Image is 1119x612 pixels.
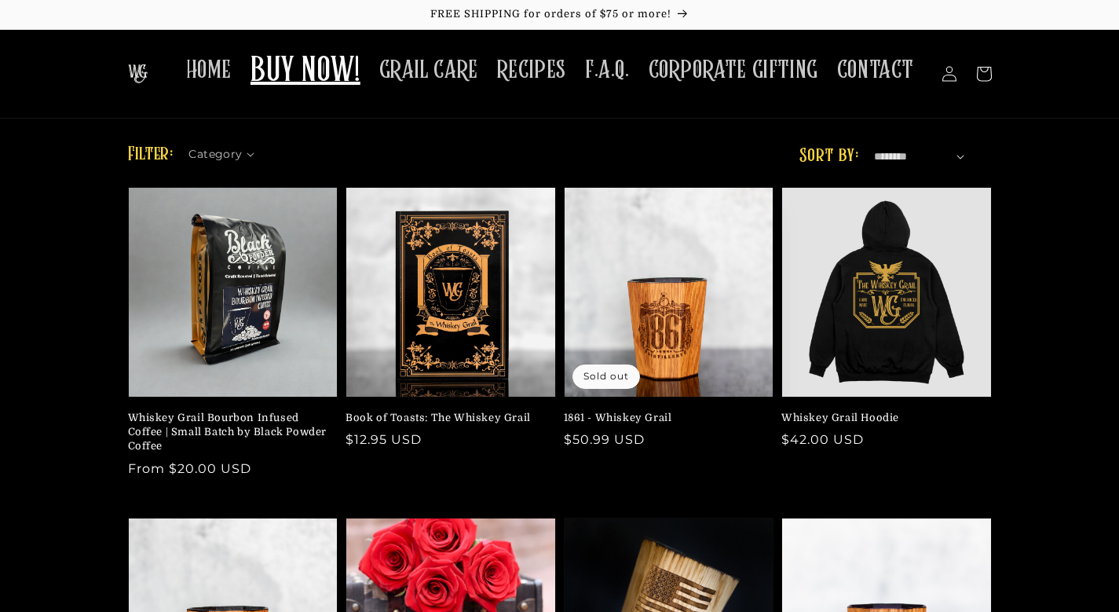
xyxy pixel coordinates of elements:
[177,46,241,95] a: HOME
[564,411,765,425] a: 1861 - Whiskey Grail
[250,50,360,93] span: BUY NOW!
[837,55,914,86] span: CONTACT
[188,146,242,163] span: Category
[828,46,923,95] a: CONTACT
[497,55,566,86] span: RECIPES
[16,8,1103,21] p: FREE SHIPPING for orders of $75 or more!
[346,411,547,425] a: Book of Toasts: The Whiskey Grail
[576,46,639,95] a: F.A.Q.
[186,55,232,86] span: HOME
[370,46,488,95] a: GRAIL CARE
[488,46,576,95] a: RECIPES
[379,55,478,86] span: GRAIL CARE
[128,411,329,454] a: Whiskey Grail Bourbon Infused Coffee | Small Batch by Black Powder Coffee
[188,142,264,159] summary: Category
[585,55,630,86] span: F.A.Q.
[241,41,370,103] a: BUY NOW!
[799,147,858,166] label: Sort by:
[639,46,828,95] a: CORPORATE GIFTING
[649,55,818,86] span: CORPORATE GIFTING
[128,64,148,83] img: The Whiskey Grail
[781,411,982,425] a: Whiskey Grail Hoodie
[128,141,174,169] h2: Filter:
